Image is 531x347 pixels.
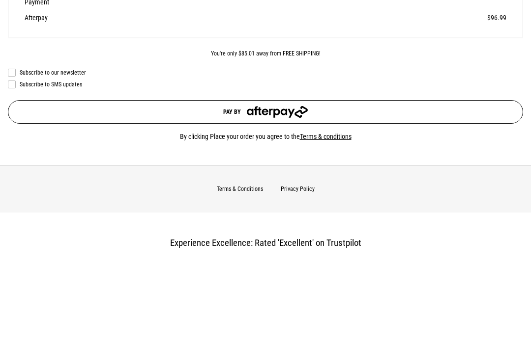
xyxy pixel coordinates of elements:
td: $96.99 [295,10,506,26]
a: Privacy Policy [281,186,315,192]
th: Afterpay [25,10,295,26]
p: By clicking Place your order you agree to the [8,131,523,142]
label: Subscribe to SMS updates [8,80,523,88]
img: Afterpay [247,106,308,118]
a: Terms & Conditions [217,186,263,192]
label: Subscribe to our newsletter [8,69,523,77]
button: Pay by [8,100,523,124]
div: You're only $85.01 away from FREE SHIPPING! [8,50,523,57]
h3: Experience Excellence: Rated 'Excellent' on Trustpilot [20,238,511,248]
a: Terms & conditions [300,133,352,140]
span: Pay by [223,108,241,115]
